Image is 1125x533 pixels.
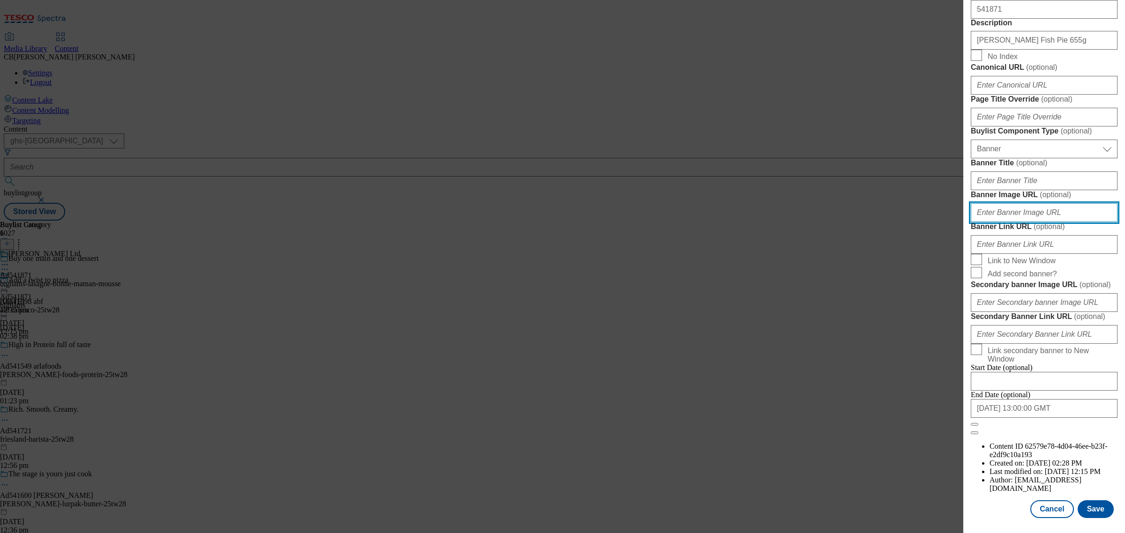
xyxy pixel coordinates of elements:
[1045,467,1101,475] span: [DATE] 12:15 PM
[971,363,1033,371] span: Start Date (optional)
[988,270,1057,278] span: Add second banner?
[971,158,1117,168] label: Banner Title
[971,31,1117,50] input: Enter Description
[971,95,1117,104] label: Page Title Override
[971,222,1117,231] label: Banner Link URL
[971,108,1117,126] input: Enter Page Title Override
[990,442,1108,459] span: 62579e78-4d04-46ee-b23f-e2df9c10a193
[1034,222,1065,230] span: ( optional )
[971,190,1117,200] label: Banner Image URL
[988,257,1056,265] span: Link to New Window
[971,399,1117,418] input: Enter Date
[1026,459,1082,467] span: [DATE] 02:28 PM
[971,126,1117,136] label: Buylist Component Type
[1040,191,1071,199] span: ( optional )
[988,347,1114,363] span: Link secondary banner to New Window
[1061,127,1092,135] span: ( optional )
[990,459,1117,467] li: Created on:
[971,235,1117,254] input: Enter Banner Link URL
[988,52,1018,61] span: No Index
[971,391,1030,399] span: End Date (optional)
[971,63,1117,72] label: Canonical URL
[971,171,1117,190] input: Enter Banner Title
[990,467,1117,476] li: Last modified on:
[971,293,1117,312] input: Enter Secondary banner Image URL
[990,476,1081,492] span: [EMAIL_ADDRESS][DOMAIN_NAME]
[1074,312,1105,320] span: ( optional )
[1026,63,1057,71] span: ( optional )
[990,476,1117,493] li: Author:
[971,372,1117,391] input: Enter Date
[1030,500,1073,518] button: Cancel
[971,423,978,426] button: Close
[1078,500,1114,518] button: Save
[971,19,1117,27] label: Description
[971,312,1117,321] label: Secondary Banner Link URL
[1080,281,1111,289] span: ( optional )
[971,203,1117,222] input: Enter Banner Image URL
[971,325,1117,344] input: Enter Secondary Banner Link URL
[990,442,1117,459] li: Content ID
[1016,159,1048,167] span: ( optional )
[971,280,1117,289] label: Secondary banner Image URL
[1041,95,1072,103] span: ( optional )
[971,76,1117,95] input: Enter Canonical URL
